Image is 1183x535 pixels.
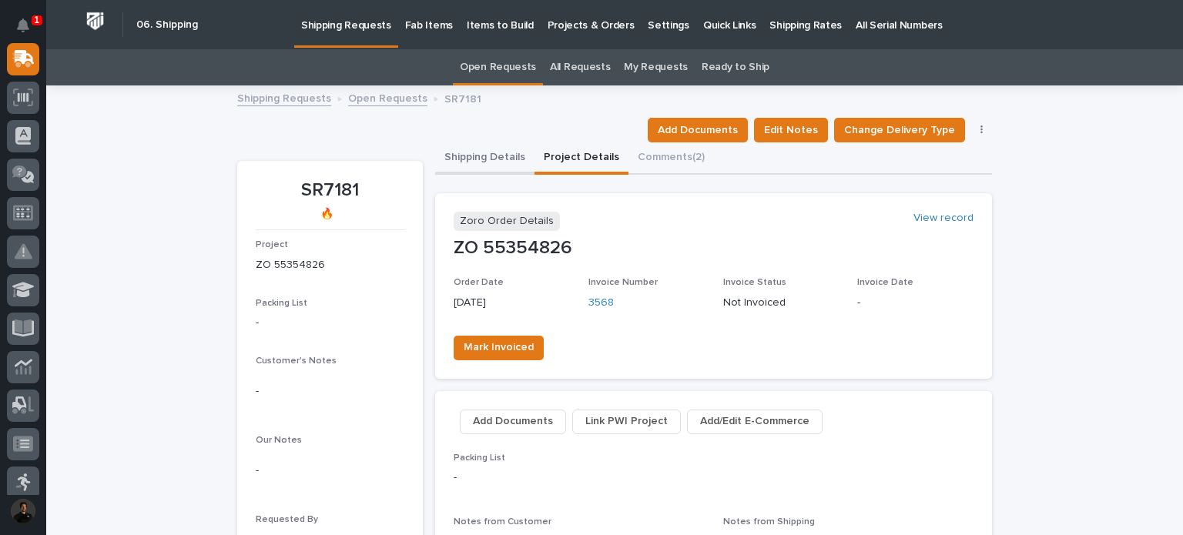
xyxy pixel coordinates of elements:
[588,278,658,287] span: Invoice Number
[572,410,681,434] button: Link PWI Project
[256,383,404,400] p: -
[834,118,965,142] button: Change Delivery Type
[454,278,504,287] span: Order Date
[658,121,738,139] span: Add Documents
[81,7,109,35] img: Workspace Logo
[460,49,536,85] a: Open Requests
[348,89,427,106] a: Open Requests
[723,295,839,311] p: Not Invoiced
[588,295,614,311] a: 3568
[454,237,974,259] p: ZO 55354826
[237,89,331,106] a: Shipping Requests
[535,142,628,175] button: Project Details
[648,118,748,142] button: Add Documents
[454,470,974,486] p: -
[857,278,913,287] span: Invoice Date
[454,517,551,527] span: Notes from Customer
[34,15,39,25] p: 1
[550,49,610,85] a: All Requests
[256,299,307,308] span: Packing List
[723,517,815,527] span: Notes from Shipping
[754,118,828,142] button: Edit Notes
[256,356,337,366] span: Customer's Notes
[460,410,566,434] button: Add Documents
[454,212,560,231] p: Zoro Order Details
[454,295,570,311] p: [DATE]
[844,121,955,139] span: Change Delivery Type
[624,49,688,85] a: My Requests
[473,412,553,430] span: Add Documents
[256,515,318,524] span: Requested By
[256,315,404,331] p: -
[585,412,668,430] span: Link PWI Project
[723,278,786,287] span: Invoice Status
[19,18,39,43] div: Notifications1
[700,412,809,430] span: Add/Edit E-Commerce
[628,142,714,175] button: Comments (2)
[857,295,974,311] p: -
[256,208,398,221] p: 🔥
[256,463,404,479] p: -
[764,121,818,139] span: Edit Notes
[435,142,535,175] button: Shipping Details
[7,495,39,527] button: users-avatar
[454,453,505,463] span: Packing List
[464,338,534,356] span: Mark Invoiced
[913,212,974,225] a: View record
[687,410,823,434] button: Add/Edit E-Commerce
[256,179,404,202] p: SR7181
[7,9,39,42] button: Notifications
[256,240,288,249] span: Project
[702,49,769,85] a: Ready to Ship
[136,18,198,32] h2: 06. Shipping
[256,257,404,273] p: ZO 55354826
[256,436,302,445] span: Our Notes
[444,89,481,106] p: SR7181
[454,336,544,360] button: Mark Invoiced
